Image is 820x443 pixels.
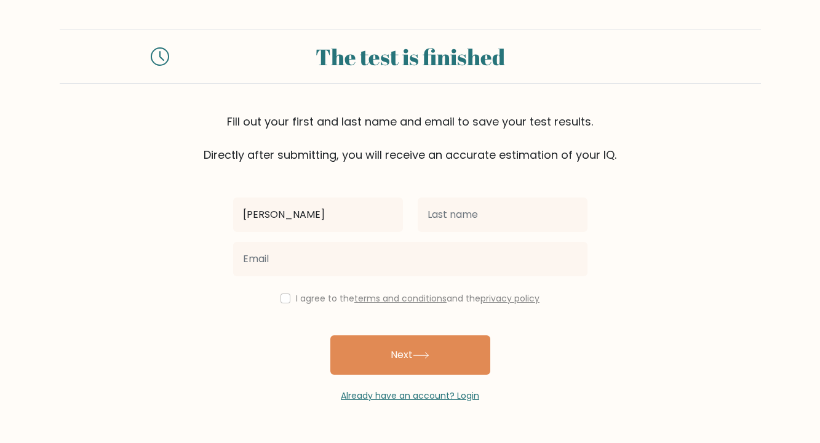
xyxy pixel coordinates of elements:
[233,198,403,232] input: First name
[341,389,479,402] a: Already have an account? Login
[480,292,539,305] a: privacy policy
[184,40,637,73] div: The test is finished
[60,113,761,163] div: Fill out your first and last name and email to save your test results. Directly after submitting,...
[233,242,587,276] input: Email
[330,335,490,375] button: Next
[354,292,447,305] a: terms and conditions
[296,292,539,305] label: I agree to the and the
[418,198,587,232] input: Last name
